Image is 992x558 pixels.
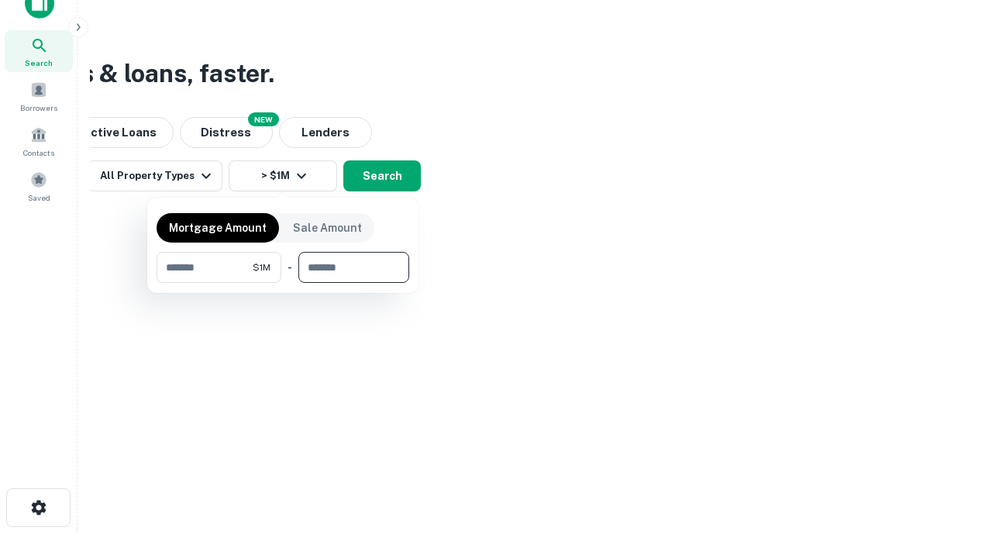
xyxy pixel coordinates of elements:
[253,260,270,274] span: $1M
[914,434,992,508] iframe: Chat Widget
[288,252,292,283] div: -
[169,219,267,236] p: Mortgage Amount
[293,219,362,236] p: Sale Amount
